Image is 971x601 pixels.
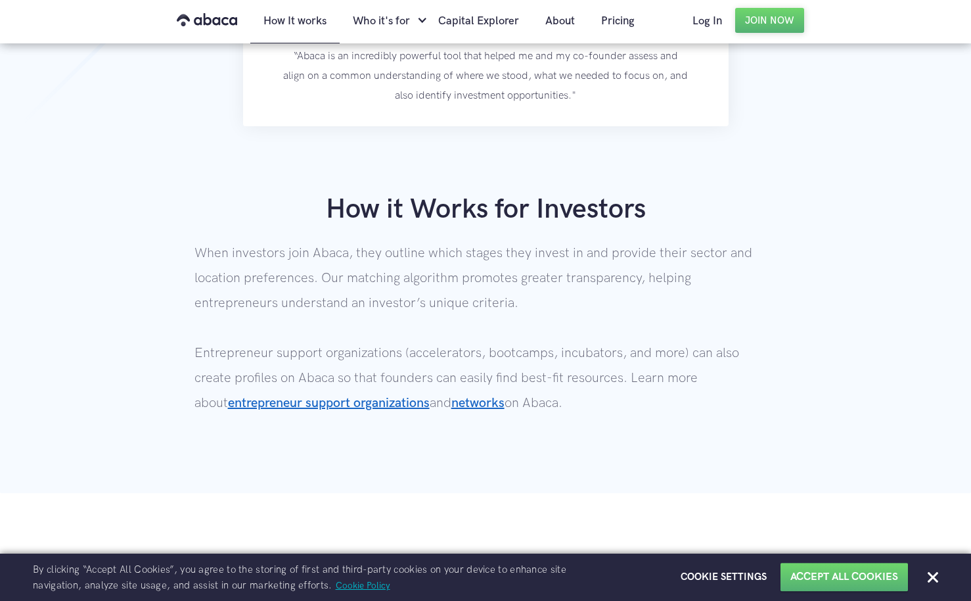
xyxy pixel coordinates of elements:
[283,47,689,106] p: “Abaca is an incredibly powerful tool that helped me and my co-founder assess and align on a comm...
[790,570,898,584] button: Accept All Cookies
[33,562,572,593] p: By clicking “Accept All Cookies”, you agree to the storing of first and third-party cookies on yo...
[735,8,804,33] a: Join Now
[928,572,938,583] button: Close
[194,241,777,441] p: When investors join Abaca, they outline which stages they invest in and provide their sector and ...
[228,395,430,411] a: entrepreneur support organizations
[451,395,505,411] a: networks
[681,571,767,584] button: Cookie Settings
[332,580,390,591] a: Cookie Policy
